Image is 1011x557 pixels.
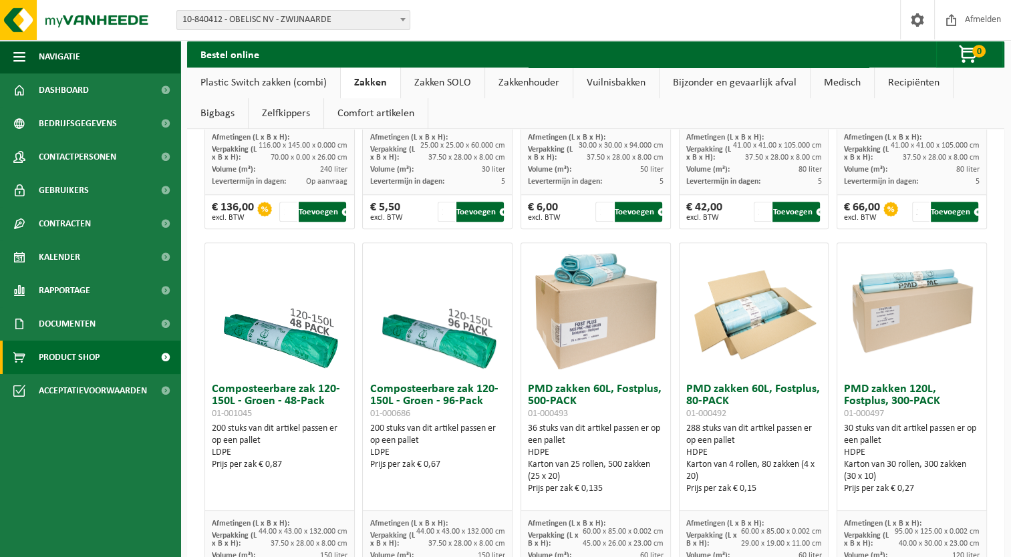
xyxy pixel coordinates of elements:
[212,520,289,528] span: Afmetingen (L x B x H):
[39,174,89,207] span: Gebruikers
[595,202,613,222] input: 1
[528,178,602,186] span: Levertermijn in dagen:
[177,11,410,29] span: 10-840412 - OBELISC NV - ZWIJNAARDE
[420,142,505,150] span: 25.00 x 25.00 x 60.000 cm
[686,423,822,495] div: 288 stuks van dit artikel passen er op een pallet
[370,146,414,162] span: Verpakking (L x B x H):
[271,540,347,548] span: 37.50 x 28.00 x 8.00 cm
[899,540,980,548] span: 40.00 x 30.00 x 23.00 cm
[528,459,664,483] div: Karton van 25 rollen, 500 zakken (25 x 20)
[912,202,929,222] input: 1
[686,134,764,142] span: Afmetingen (L x B x H):
[529,243,662,377] img: 01-000493
[686,146,731,162] span: Verpakking (L x B x H):
[212,423,347,471] div: 200 stuks van dit artikel passen er op een pallet
[401,67,484,98] a: Zakken SOLO
[482,166,505,174] span: 30 liter
[844,459,980,483] div: Karton van 30 rollen, 300 zakken (30 x 10)
[320,166,347,174] span: 240 liter
[279,202,297,222] input: 1
[370,178,444,186] span: Levertermijn in dagen:
[686,178,760,186] span: Levertermijn in dagen:
[212,383,347,419] h3: Composteerbare zak 120-150L - Groen - 48-Pack
[844,202,880,222] div: € 66,00
[370,423,505,471] div: 200 stuks van dit artikel passen er op een pallet
[370,202,402,222] div: € 5,50
[212,202,254,222] div: € 136,00
[903,154,980,162] span: 37.50 x 28.00 x 8.00 cm
[660,178,664,186] span: 5
[428,540,505,548] span: 37.50 x 28.00 x 8.00 cm
[370,383,505,419] h3: Composteerbare zak 120-150L - Groen - 96-Pack
[528,383,664,419] h3: PMD zakken 60L, Fostplus, 500-PACK
[845,243,979,377] img: 01-000497
[249,98,323,129] a: Zelfkippers
[187,41,273,67] h2: Bestel online
[259,142,347,150] span: 116.00 x 145.00 x 0.000 cm
[428,154,505,162] span: 37.50 x 28.00 x 8.00 cm
[660,67,810,98] a: Bijzonder en gevaarlijk afval
[212,146,257,162] span: Verpakking (L x B x H):
[895,528,980,536] span: 95.00 x 125.00 x 0.002 cm
[212,214,254,222] span: excl. BTW
[39,341,100,374] span: Product Shop
[686,532,737,548] span: Verpakking (L x B x H):
[844,383,980,419] h3: PMD zakken 120L, Fostplus, 300-PACK
[528,409,568,419] span: 01-000493
[39,307,96,341] span: Documenten
[370,459,505,471] div: Prijs per zak € 0,67
[370,409,410,419] span: 01-000686
[271,154,347,162] span: 70.00 x 0.00 x 26.00 cm
[528,146,573,162] span: Verpakking (L x B x H):
[39,274,90,307] span: Rapportage
[844,423,980,495] div: 30 stuks van dit artikel passen er op een pallet
[844,166,887,174] span: Volume (m³):
[212,459,347,471] div: Prijs per zak € 0,87
[844,532,889,548] span: Verpakking (L x B x H):
[583,528,664,536] span: 60.00 x 85.00 x 0.002 cm
[740,540,821,548] span: 29.00 x 19.00 x 11.00 cm
[370,520,447,528] span: Afmetingen (L x B x H):
[370,532,414,548] span: Verpakking (L x B x H):
[485,67,573,98] a: Zakkenhouder
[687,243,821,377] img: 01-000492
[456,202,504,222] button: Toevoegen
[528,423,664,495] div: 36 stuks van dit artikel passen er op een pallet
[686,166,730,174] span: Volume (m³):
[844,146,889,162] span: Verpakking (L x B x H):
[844,447,980,459] div: HDPE
[39,374,147,407] span: Acceptatievoorwaarden
[817,178,821,186] span: 5
[39,107,117,140] span: Bedrijfsgegevens
[798,166,821,174] span: 80 liter
[501,178,505,186] span: 5
[528,134,605,142] span: Afmetingen (L x B x H):
[844,134,921,142] span: Afmetingen (L x B x H):
[528,447,664,459] div: HDPE
[528,214,561,222] span: excl. BTW
[976,178,980,186] span: 5
[341,67,400,98] a: Zakken
[972,45,986,57] span: 0
[212,166,255,174] span: Volume (m³):
[324,98,428,129] a: Comfort artikelen
[844,178,918,186] span: Levertermijn in dagen:
[528,166,571,174] span: Volume (m³):
[956,166,980,174] span: 80 liter
[299,202,346,222] button: Toevoegen
[212,409,252,419] span: 01-001045
[39,140,116,174] span: Contactpersonen
[212,134,289,142] span: Afmetingen (L x B x H):
[931,202,978,222] button: Toevoegen
[259,528,347,536] span: 44.00 x 43.00 x 132.000 cm
[370,134,447,142] span: Afmetingen (L x B x H):
[875,67,953,98] a: Recipiënten
[686,202,722,222] div: € 42,00
[528,532,579,548] span: Verpakking (L x B x H):
[212,178,286,186] span: Levertermijn in dagen:
[732,142,821,150] span: 41.00 x 41.00 x 105.000 cm
[740,528,821,536] span: 60.00 x 85.00 x 0.002 cm
[212,532,257,548] span: Verpakking (L x B x H):
[844,214,880,222] span: excl. BTW
[212,447,347,459] div: LDPE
